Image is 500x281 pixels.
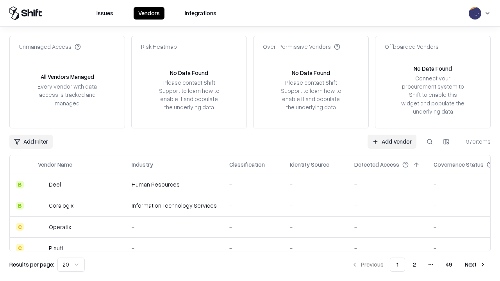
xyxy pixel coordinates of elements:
[170,69,208,77] div: No Data Found
[390,258,405,272] button: 1
[434,160,484,169] div: Governance Status
[38,223,46,231] img: Operatix
[38,160,72,169] div: Vendor Name
[292,69,330,77] div: No Data Found
[460,258,491,272] button: Next
[290,201,342,210] div: -
[354,244,421,252] div: -
[354,223,421,231] div: -
[16,202,24,210] div: B
[354,201,421,210] div: -
[439,258,459,272] button: 49
[16,244,24,252] div: C
[400,74,465,116] div: Connect your procurement system to Shift to enable this widget and populate the underlying data
[38,181,46,189] img: Deel
[229,180,277,189] div: -
[9,135,53,149] button: Add Filter
[35,82,100,107] div: Every vendor with data access is tracked and managed
[290,244,342,252] div: -
[180,7,221,20] button: Integrations
[290,160,329,169] div: Identity Source
[16,223,24,231] div: C
[141,43,177,51] div: Risk Heatmap
[132,160,153,169] div: Industry
[459,137,491,146] div: 970 items
[49,223,71,231] div: Operatix
[19,43,81,51] div: Unmanaged Access
[279,78,343,112] div: Please contact Shift Support to learn how to enable it and populate the underlying data
[229,160,265,169] div: Classification
[41,73,94,81] div: All Vendors Managed
[290,180,342,189] div: -
[132,180,217,189] div: Human Resources
[385,43,439,51] div: Offboarded Vendors
[49,180,61,189] div: Deel
[132,201,217,210] div: Information Technology Services
[414,64,452,73] div: No Data Found
[92,7,118,20] button: Issues
[49,201,73,210] div: Coralogix
[407,258,422,272] button: 2
[157,78,221,112] div: Please contact Shift Support to learn how to enable it and populate the underlying data
[49,244,63,252] div: Plauti
[290,223,342,231] div: -
[38,244,46,252] img: Plauti
[368,135,416,149] a: Add Vendor
[16,181,24,189] div: B
[132,223,217,231] div: -
[354,160,399,169] div: Detected Access
[229,244,277,252] div: -
[38,202,46,210] img: Coralogix
[229,201,277,210] div: -
[263,43,340,51] div: Over-Permissive Vendors
[347,258,491,272] nav: pagination
[132,244,217,252] div: -
[134,7,164,20] button: Vendors
[354,180,421,189] div: -
[229,223,277,231] div: -
[9,260,54,269] p: Results per page:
